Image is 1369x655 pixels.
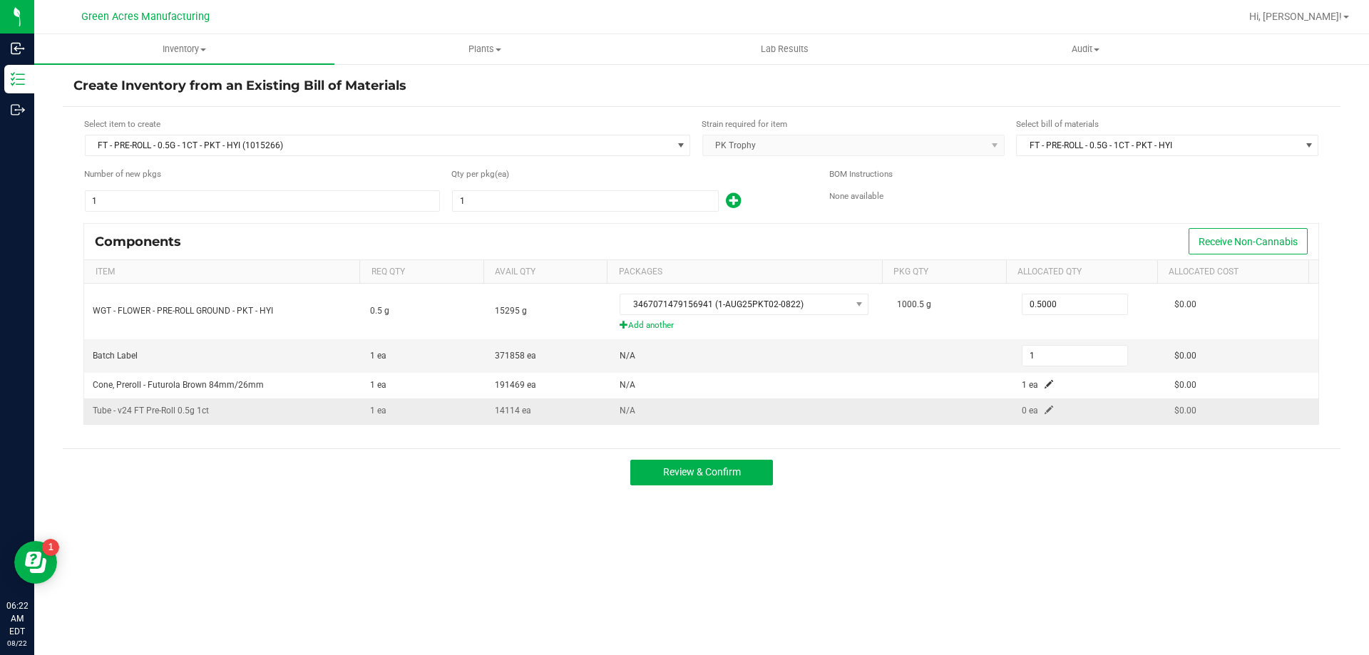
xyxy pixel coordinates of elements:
span: Number of new packages to create [84,168,161,181]
span: Inventory [34,43,334,56]
span: Add new output [719,199,741,209]
span: Tube - v24 FT Pre-Roll 0.5g 1ct [93,406,209,416]
h4: Create Inventory from an Existing Bill of Materials [73,77,1330,96]
th: Item [84,260,359,284]
th: Allocated Qty [1006,260,1157,284]
span: 371858 ea [495,351,536,361]
span: Select item to create [84,119,160,129]
iframe: Resource center [14,541,57,584]
span: Hi, [PERSON_NAME]! [1249,11,1342,22]
span: $0.00 [1174,351,1196,361]
span: BOM Instructions [829,169,893,179]
th: Pkg Qty [882,260,1006,284]
span: Green Acres Manufacturing [81,11,210,23]
a: Plants [334,34,635,64]
th: Allocated Cost [1157,260,1308,284]
span: (ea) [495,168,508,181]
span: Plants [335,43,634,56]
span: Add another [620,319,880,332]
span: 14114 ea [495,406,531,416]
span: N/A [620,351,635,361]
button: Review & Confirm [630,460,773,485]
iframe: Resource center unread badge [42,539,59,556]
a: Lab Results [635,34,935,64]
span: None available [829,191,883,201]
span: $0.00 [1174,380,1196,390]
a: Inventory [34,34,334,64]
span: WGT - FLOWER - PRE-ROLL GROUND - PKT - HYI [93,306,273,316]
span: 1 ea [370,351,386,361]
button: Receive Non-Cannabis [1189,228,1308,254]
span: Audit [936,43,1235,56]
inline-svg: Inventory [11,72,25,86]
span: 1 ea [370,380,386,390]
span: Batch Label [93,351,138,361]
span: 0 ea [1022,406,1038,416]
span: Lab Results [742,43,828,56]
span: Review & Confirm [663,466,741,478]
p: 08/22 [6,638,28,649]
span: 191469 ea [495,380,536,390]
span: 0.5 g [370,306,389,316]
span: 3467071479156941 (1-AUG25PKT02-0822) [620,294,850,314]
th: Req Qty [359,260,483,284]
span: 1000.5 g [897,299,931,309]
span: Select bill of materials [1016,119,1099,129]
div: Components [95,234,192,249]
span: Strain required for item [702,119,787,129]
span: Quantity per package (ea) [451,168,495,181]
span: FT - PRE-ROLL - 0.5G - 1CT - PKT - HYI [1017,135,1300,155]
inline-svg: Outbound [11,103,25,117]
span: Receive Non-Cannabis [1199,236,1298,247]
span: FT - PRE-ROLL - 0.5G - 1CT - PKT - HYI (1015266) [86,135,672,155]
span: N/A [620,380,635,390]
th: Packages [607,260,882,284]
inline-svg: Inbound [11,41,25,56]
span: Cone, Preroll - Futurola Brown 84mm/26mm [93,380,264,390]
span: 1 ea [1022,380,1038,390]
span: $0.00 [1174,406,1196,416]
span: N/A [620,406,635,416]
a: Audit [935,34,1236,64]
span: 15295 g [495,306,527,316]
span: $0.00 [1174,299,1196,309]
span: 1 ea [370,406,386,416]
p: 06:22 AM EDT [6,599,28,638]
th: Avail Qty [483,260,607,284]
